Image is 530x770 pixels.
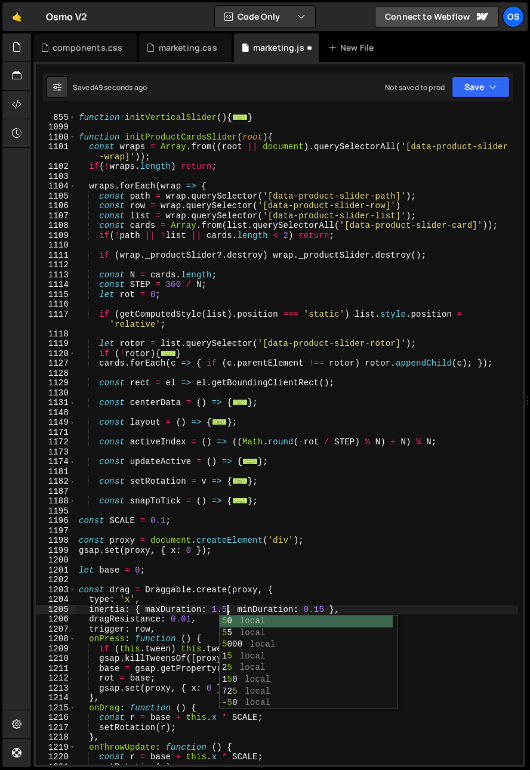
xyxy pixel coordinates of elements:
div: 1204 [36,595,76,605]
div: 1116 [36,299,76,310]
div: 1182 [36,477,76,487]
div: 1118 [36,329,76,339]
div: 1109 [36,231,76,241]
div: 1103 [36,172,76,182]
div: 1173 [36,447,76,457]
div: 1119 [36,339,76,349]
div: 1187 [36,487,76,497]
div: 1148 [36,408,76,418]
div: 1218 [36,732,76,743]
div: 1128 [36,369,76,379]
button: Save [452,76,510,98]
div: 1211 [36,664,76,674]
div: 1209 [36,644,76,654]
div: 1113 [36,270,76,280]
span: ... [232,478,248,484]
div: 1114 [36,280,76,290]
div: 1202 [36,575,76,585]
div: 1199 [36,546,76,556]
div: 1110 [36,240,76,251]
div: 1149 [36,418,76,428]
div: marketing.css [159,42,217,54]
div: components.css [53,42,122,54]
div: 1105 [36,191,76,202]
div: 1210 [36,654,76,664]
div: 1196 [36,516,76,526]
div: 1207 [36,624,76,635]
span: ... [232,399,248,406]
div: 1213 [36,684,76,694]
span: ... [232,497,248,504]
div: 1129 [36,378,76,388]
div: 1220 [36,752,76,762]
div: 1181 [36,467,76,477]
div: Osmo V2 [46,10,87,24]
div: 1117 [36,310,76,329]
div: 1106 [36,201,76,211]
div: 1206 [36,614,76,624]
div: 1172 [36,437,76,447]
div: 1212 [36,673,76,684]
div: 1203 [36,585,76,595]
div: 1107 [36,211,76,221]
div: 1112 [36,260,76,270]
div: 1104 [36,181,76,191]
div: 1111 [36,251,76,261]
div: 1201 [36,565,76,576]
div: 855 [36,113,76,123]
div: 1214 [36,693,76,703]
span: ... [161,350,176,356]
div: 1208 [36,634,76,644]
div: 1198 [36,536,76,546]
div: 1099 [36,122,76,132]
div: 1127 [36,358,76,369]
div: New File [328,42,378,54]
div: 1101 [36,142,76,162]
div: 1100 [36,132,76,143]
span: ... [242,458,258,465]
div: 1174 [36,457,76,467]
div: 1171 [36,428,76,438]
div: 49 seconds ago [94,82,147,92]
div: 1120 [36,349,76,359]
div: 1200 [36,555,76,565]
a: 🤙 [2,2,32,31]
div: 1205 [36,605,76,615]
div: 1188 [36,496,76,506]
div: 1197 [36,526,76,536]
button: Code Only [215,6,315,27]
div: 1131 [36,398,76,408]
div: 1102 [36,162,76,172]
div: 1216 [36,713,76,723]
div: Not saved to prod [385,82,445,92]
div: 1215 [36,703,76,713]
div: Saved [73,82,147,92]
div: 1217 [36,723,76,733]
div: 1219 [36,743,76,753]
span: ... [212,419,227,425]
div: 1115 [36,290,76,300]
div: 1108 [36,221,76,231]
div: marketing.js [253,42,304,54]
a: Os [503,6,524,27]
span: ... [232,113,248,120]
div: 1195 [36,506,76,517]
a: Connect to Webflow [375,6,499,27]
div: 1130 [36,388,76,398]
